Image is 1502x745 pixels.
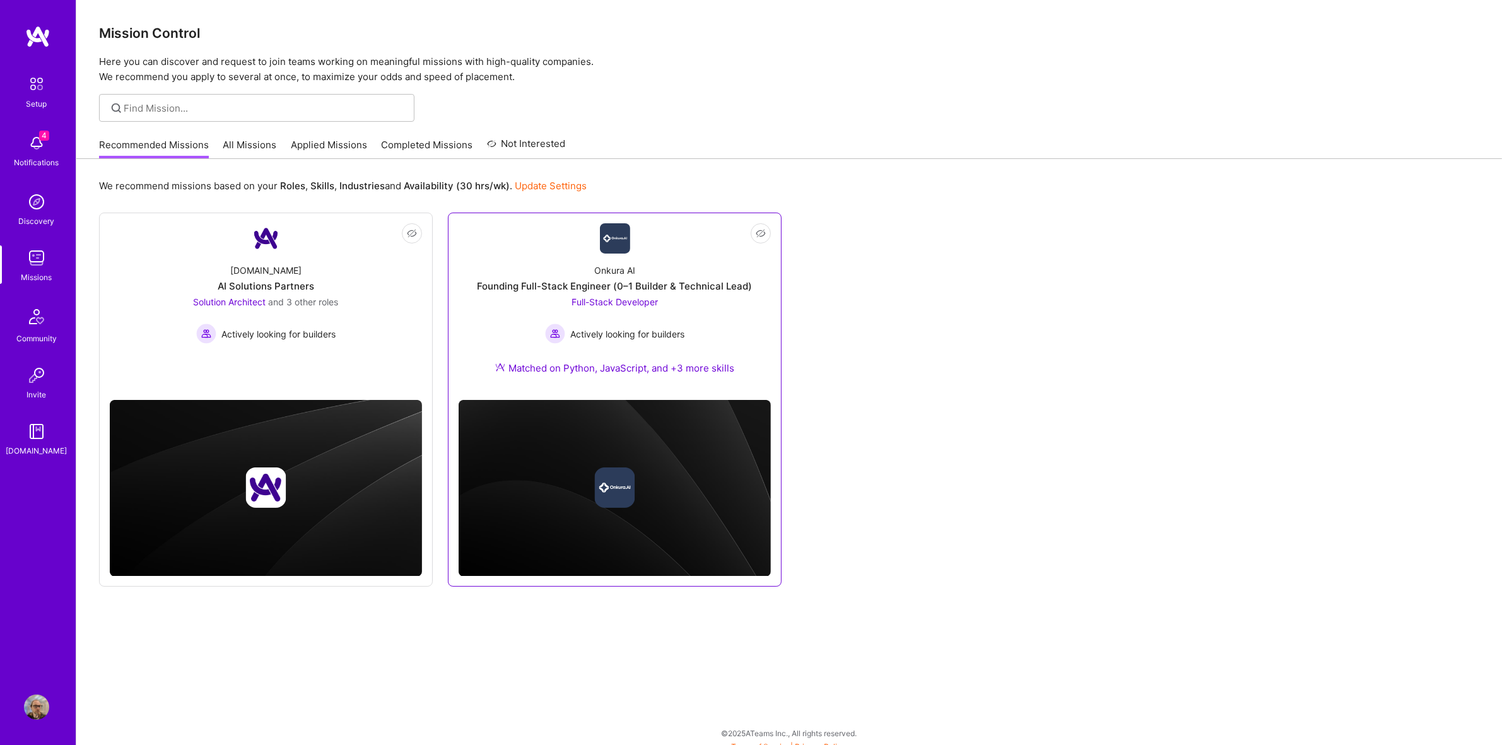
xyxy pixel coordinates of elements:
[756,228,766,238] i: icon EyeClosed
[21,271,52,284] div: Missions
[545,324,565,344] img: Actively looking for builders
[230,264,302,277] div: [DOMAIN_NAME]
[24,245,49,271] img: teamwork
[495,362,505,372] img: Ateam Purple Icon
[24,695,49,720] img: User Avatar
[99,138,209,159] a: Recommended Missions
[291,138,367,159] a: Applied Missions
[26,97,47,110] div: Setup
[27,388,47,401] div: Invite
[251,223,281,254] img: Company Logo
[194,296,266,307] span: Solution Architect
[15,156,59,169] div: Notifications
[382,138,473,159] a: Completed Missions
[459,400,771,577] img: cover
[110,400,422,577] img: cover
[269,296,339,307] span: and 3 other roles
[24,419,49,444] img: guide book
[495,361,734,375] div: Matched on Python, JavaScript, and +3 more skills
[572,296,658,307] span: Full-Stack Developer
[478,279,753,293] div: Founding Full-Stack Engineer (0–1 Builder & Technical Lead)
[99,25,1479,41] h3: Mission Control
[218,279,314,293] div: AI Solutions Partners
[196,324,216,344] img: Actively looking for builders
[110,223,422,390] a: Company Logo[DOMAIN_NAME]AI Solutions PartnersSolution Architect and 3 other rolesActively lookin...
[21,302,52,332] img: Community
[223,138,277,159] a: All Missions
[21,695,52,720] a: User Avatar
[594,264,635,277] div: Onkura AI
[24,363,49,388] img: Invite
[407,228,417,238] i: icon EyeClosed
[404,180,510,192] b: Availability (30 hrs/wk)
[23,71,50,97] img: setup
[99,54,1479,85] p: Here you can discover and request to join teams working on meaningful missions with high-quality ...
[124,102,405,115] input: Find Mission...
[600,223,630,254] img: Company Logo
[39,131,49,141] span: 4
[310,180,334,192] b: Skills
[16,332,57,345] div: Community
[339,180,385,192] b: Industries
[487,136,566,159] a: Not Interested
[246,467,286,508] img: Company logo
[570,327,684,341] span: Actively looking for builders
[459,223,771,390] a: Company LogoOnkura AIFounding Full-Stack Engineer (0–1 Builder & Technical Lead)Full-Stack Develo...
[25,25,50,48] img: logo
[280,180,305,192] b: Roles
[515,180,587,192] a: Update Settings
[109,101,124,115] i: icon SearchGrey
[221,327,336,341] span: Actively looking for builders
[595,467,635,508] img: Company logo
[6,444,67,457] div: [DOMAIN_NAME]
[99,179,587,192] p: We recommend missions based on your , , and .
[24,131,49,156] img: bell
[19,214,55,228] div: Discovery
[24,189,49,214] img: discovery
